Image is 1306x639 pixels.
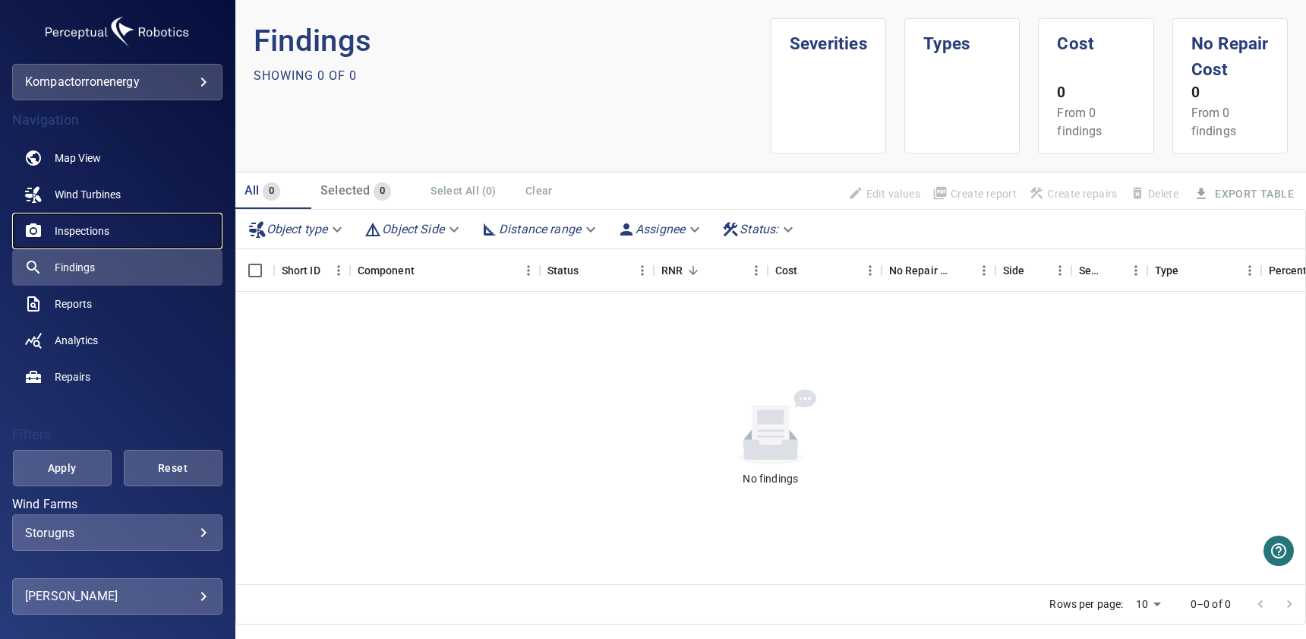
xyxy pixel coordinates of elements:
[350,249,540,292] div: Component
[12,427,222,442] h4: Filters
[775,249,798,292] div: The base labour and equipment costs to repair the finding. Does not include the loss of productio...
[55,369,90,384] span: Repairs
[1049,259,1071,282] button: Menu
[55,187,121,202] span: Wind Turbines
[923,19,1001,57] h1: Types
[12,213,222,249] a: inspections noActive
[475,216,605,242] div: Distance range
[768,249,882,292] div: Cost
[25,70,210,94] div: kompactorronenergy
[267,222,328,236] em: Object type
[1238,259,1261,282] button: Menu
[25,526,210,540] div: Storugns
[12,322,222,359] a: analytics noActive
[32,459,93,478] span: Apply
[842,181,926,207] span: Findings that are included in repair orders will not be updated
[358,216,468,242] div: Object Side
[55,223,109,239] span: Inspections
[12,286,222,322] a: reports noActive
[745,259,768,282] button: Menu
[55,296,92,312] span: Reports
[12,249,222,286] a: findings active
[41,12,193,52] img: kompactorronenergy-logo
[1003,249,1025,292] div: Side
[1057,19,1134,57] h1: Cost
[882,249,995,292] div: No Repair Cost
[282,249,320,292] div: Short ID
[12,359,222,395] a: repairs noActive
[499,222,581,236] em: Distance range
[797,260,819,281] button: Sort
[790,19,867,57] h1: Severities
[1191,19,1269,82] h1: No Repair Cost
[1124,181,1185,207] span: Findings that are included in repair orders can not be deleted
[254,67,357,85] p: Showing 0 of 0
[382,222,444,236] em: Object Side
[13,450,112,486] button: Apply
[661,249,683,292] div: Repair Now Ratio: The ratio of the additional incurred cost of repair in 1 year and the cost of r...
[1155,249,1179,292] div: Type
[715,216,803,242] div: Status:
[743,471,798,486] div: No findings
[55,333,98,348] span: Analytics
[683,260,704,281] button: Sort
[12,176,222,213] a: windturbines noActive
[740,222,778,236] em: Status :
[55,260,95,275] span: Findings
[1049,596,1123,612] p: Rows per page:
[143,459,203,478] span: Reset
[1147,249,1261,292] div: Type
[327,259,350,282] button: Menu
[12,498,222,511] label: Wind Farms
[631,259,654,282] button: Menu
[540,249,654,292] div: Status
[415,260,436,281] button: Sort
[1246,592,1304,616] nav: pagination navigation
[579,260,601,281] button: Sort
[12,64,222,100] div: kompactorronenergy
[244,183,260,198] span: All
[242,216,352,242] div: Object type
[1191,82,1269,104] p: 0
[1191,106,1236,138] span: From 0 findings
[1023,181,1124,207] span: Apply the latest inspection filter to create repairs
[263,182,280,200] span: 0
[55,150,101,166] span: Map View
[358,249,415,292] div: Component
[995,249,1071,292] div: Side
[636,222,685,236] em: Assignee
[611,216,709,242] div: Assignee
[859,259,882,282] button: Menu
[517,259,540,282] button: Menu
[951,260,973,281] button: Sort
[124,450,222,486] button: Reset
[654,249,768,292] div: RNR
[1125,259,1147,282] button: Menu
[547,249,579,292] div: Status
[1130,593,1166,615] div: 10
[973,259,995,282] button: Menu
[25,584,210,609] div: [PERSON_NAME]
[1057,82,1134,104] p: 0
[12,112,222,128] h4: Navigation
[374,182,391,200] span: 0
[1191,596,1231,612] p: 0–0 of 0
[1079,249,1103,292] div: Severity
[1103,260,1125,281] button: Sort
[254,18,771,64] p: Findings
[320,183,371,198] span: Selected
[274,249,350,292] div: Short ID
[1057,106,1102,138] span: From 0 findings
[12,514,222,551] div: Wind Farms
[12,140,222,176] a: map noActive
[889,249,951,292] div: Projected additional costs incurred by waiting 1 year to repair. This is a function of possible i...
[1071,249,1147,292] div: Severity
